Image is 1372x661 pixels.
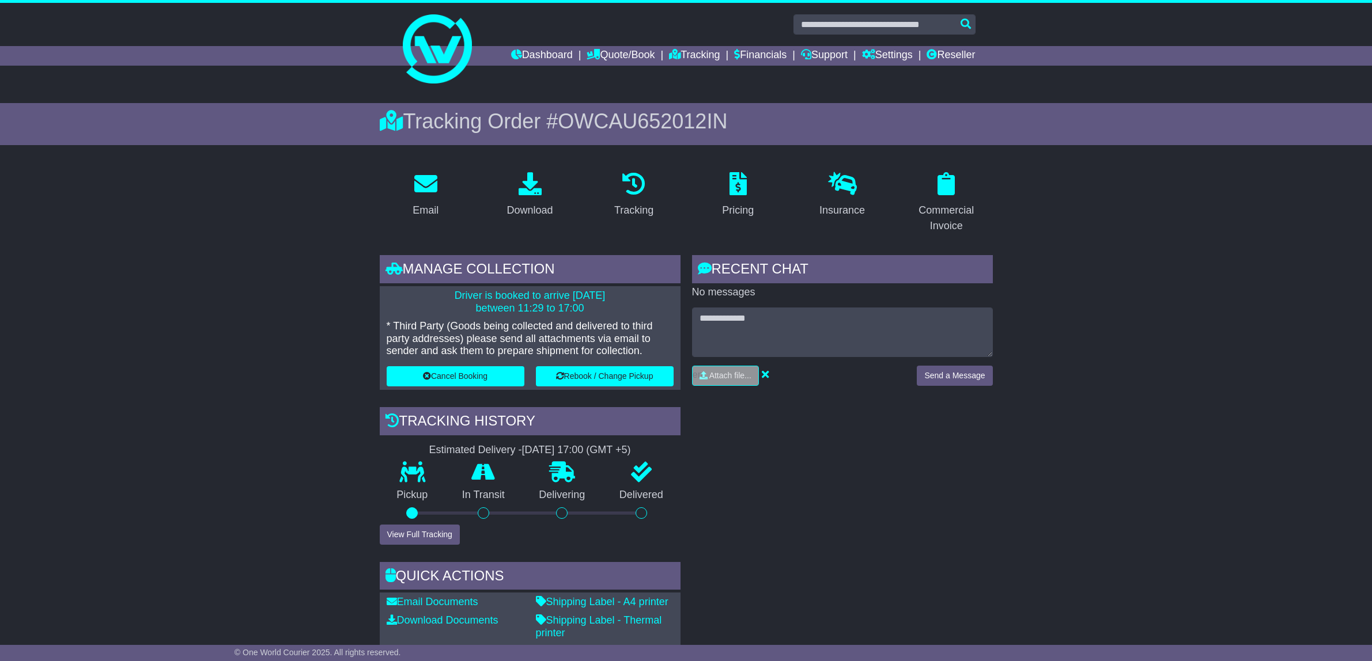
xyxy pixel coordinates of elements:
[445,489,522,502] p: In Transit
[380,525,460,545] button: View Full Tracking
[380,407,681,438] div: Tracking history
[522,489,603,502] p: Delivering
[387,290,674,314] p: Driver is booked to arrive [DATE] between 11:29 to 17:00
[536,366,674,386] button: Rebook / Change Pickup
[908,203,985,234] div: Commercial Invoice
[715,168,761,222] a: Pricing
[927,46,975,66] a: Reseller
[380,444,681,457] div: Estimated Delivery -
[862,46,913,66] a: Settings
[722,203,754,218] div: Pricing
[812,168,872,222] a: Insurance
[587,46,655,66] a: Quote/Book
[380,255,681,286] div: Manage collection
[387,614,498,626] a: Download Documents
[380,562,681,593] div: Quick Actions
[507,203,553,218] div: Download
[819,203,865,218] div: Insurance
[692,286,993,299] p: No messages
[387,366,524,386] button: Cancel Booking
[235,648,401,657] span: © One World Courier 2025. All rights reserved.
[380,489,445,502] p: Pickup
[387,596,478,607] a: Email Documents
[900,168,993,238] a: Commercial Invoice
[602,489,681,502] p: Delivered
[692,255,993,286] div: RECENT CHAT
[387,320,674,358] p: * Third Party (Goods being collected and delivered to third party addresses) please send all atta...
[614,203,653,218] div: Tracking
[607,168,661,222] a: Tracking
[669,46,720,66] a: Tracking
[413,203,439,218] div: Email
[801,46,848,66] a: Support
[536,614,662,639] a: Shipping Label - Thermal printer
[405,168,446,222] a: Email
[380,109,993,134] div: Tracking Order #
[499,168,560,222] a: Download
[522,444,631,457] div: [DATE] 17:00 (GMT +5)
[536,596,668,607] a: Shipping Label - A4 printer
[917,366,992,386] button: Send a Message
[511,46,573,66] a: Dashboard
[734,46,787,66] a: Financials
[558,109,727,133] span: OWCAU652012IN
